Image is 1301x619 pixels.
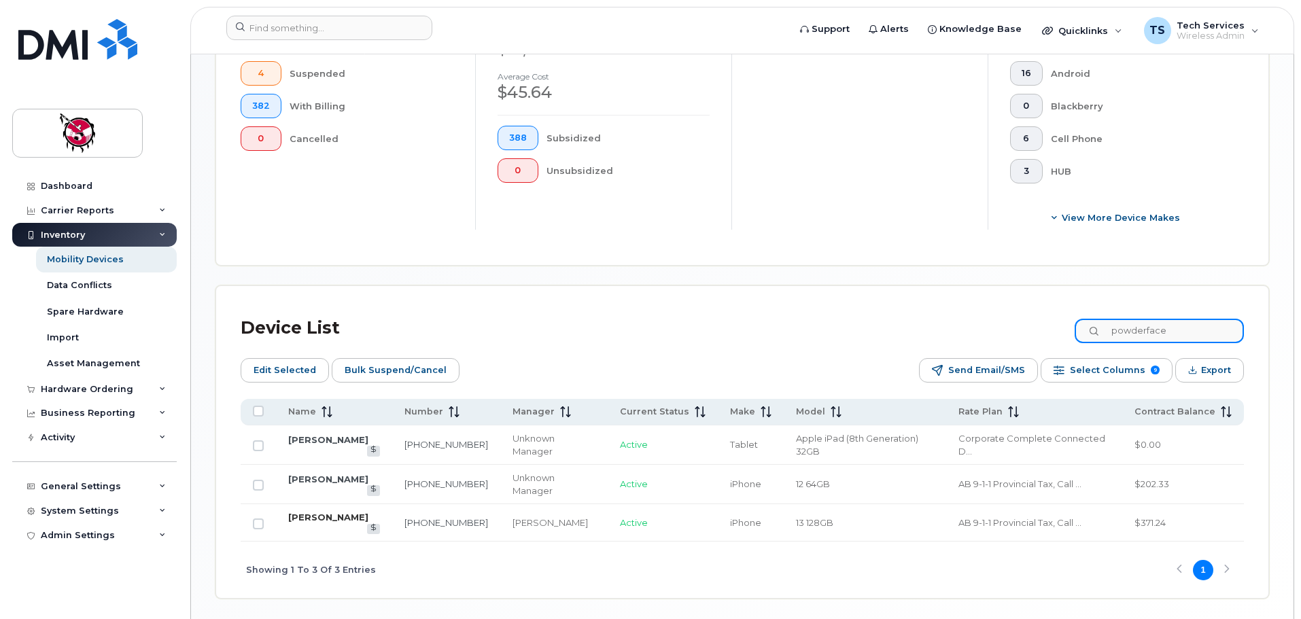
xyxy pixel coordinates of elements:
span: Select Columns [1070,360,1145,381]
button: 388 [498,126,538,150]
a: [PHONE_NUMBER] [404,517,488,528]
span: 0 [509,165,527,176]
button: 382 [241,94,281,118]
span: Make [730,406,755,418]
div: Subsidized [547,126,710,150]
div: With Billing [290,94,454,118]
div: $45.64 [498,81,710,104]
input: Search Device List ... [1075,319,1244,343]
span: 13 128GB [796,517,833,528]
span: Current Status [620,406,689,418]
div: Blackberry [1051,94,1223,118]
span: Number [404,406,443,418]
span: $371.24 [1134,517,1166,528]
span: Tablet [730,439,758,450]
a: Knowledge Base [918,16,1031,43]
span: Rate Plan [958,406,1003,418]
span: Tech Services [1177,20,1245,31]
iframe: Messenger Launcher [1242,560,1291,609]
a: [PHONE_NUMBER] [404,439,488,450]
div: HUB [1051,159,1223,183]
button: 3 [1010,159,1043,183]
button: Bulk Suspend/Cancel [332,358,459,383]
span: Alerts [880,22,909,36]
span: $202.33 [1134,478,1169,489]
span: 4 [252,68,270,79]
span: Quicklinks [1058,25,1108,36]
a: [PERSON_NAME] [288,434,368,445]
span: AB 9-1-1 Provincial Tax, Call Display, Call Waiting, Conference Calling, Corporate Essential 40, ... [958,478,1081,489]
span: Export [1201,360,1231,381]
span: 0 [252,133,270,144]
span: Support [812,22,850,36]
a: View Last Bill [367,524,380,534]
span: 6 [1022,133,1031,144]
span: Send Email/SMS [948,360,1025,381]
button: 16 [1010,61,1043,86]
span: 382 [252,101,270,111]
div: Unknown Manager [513,432,596,457]
span: 0 [1022,101,1031,111]
button: Send Email/SMS [919,358,1038,383]
span: iPhone [730,478,761,489]
button: 0 [498,158,538,183]
span: AB 9-1-1 Provincial Tax, Call Display, Call Waiting, Conference Calling, Corporate Essential 40, ... [958,517,1081,528]
span: 388 [509,132,527,143]
span: TS [1149,22,1165,39]
span: Model [796,406,825,418]
div: Cell Phone [1051,126,1223,151]
span: Contract Balance [1134,406,1215,418]
span: $0.00 [1134,439,1161,450]
span: 9 [1151,366,1160,374]
a: [PERSON_NAME] [288,512,368,523]
div: Quicklinks [1033,17,1132,44]
span: Knowledge Base [939,22,1022,36]
button: View More Device Makes [1010,205,1222,230]
span: Edit Selected [254,360,316,381]
span: Bulk Suspend/Cancel [345,360,447,381]
a: View Last Bill [367,485,380,495]
span: 12 64GB [796,478,830,489]
div: Unsubsidized [547,158,710,183]
a: [PHONE_NUMBER] [404,478,488,489]
span: Active [620,517,648,528]
span: 16 [1022,68,1031,79]
div: [PERSON_NAME] [513,516,596,529]
div: Cancelled [290,126,454,151]
input: Find something... [226,16,432,40]
span: iPhone [730,517,761,528]
div: Device List [241,311,340,346]
span: Apple iPad (8th Generation) 32GB [796,433,918,457]
span: 3 [1022,166,1031,177]
button: Export [1175,358,1244,383]
button: 0 [241,126,281,151]
span: Wireless Admin [1177,31,1245,41]
span: View More Device Makes [1062,211,1180,224]
button: 0 [1010,94,1043,118]
div: Unknown Manager [513,472,596,497]
a: Support [791,16,859,43]
span: Showing 1 To 3 Of 3 Entries [246,560,376,580]
span: Corporate Complete Connected Device [958,433,1105,457]
button: Page 1 [1193,560,1213,580]
div: Android [1051,61,1223,86]
div: Tech Services [1134,17,1268,44]
button: Edit Selected [241,358,329,383]
h4: Average cost [498,72,710,81]
button: 4 [241,61,281,86]
span: Active [620,478,648,489]
div: Suspended [290,61,454,86]
span: Name [288,406,316,418]
button: 6 [1010,126,1043,151]
a: Alerts [859,16,918,43]
span: Active [620,439,648,450]
span: Manager [513,406,555,418]
button: Select Columns 9 [1041,358,1173,383]
a: [PERSON_NAME] [288,474,368,484]
a: View Last Bill [367,446,380,456]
